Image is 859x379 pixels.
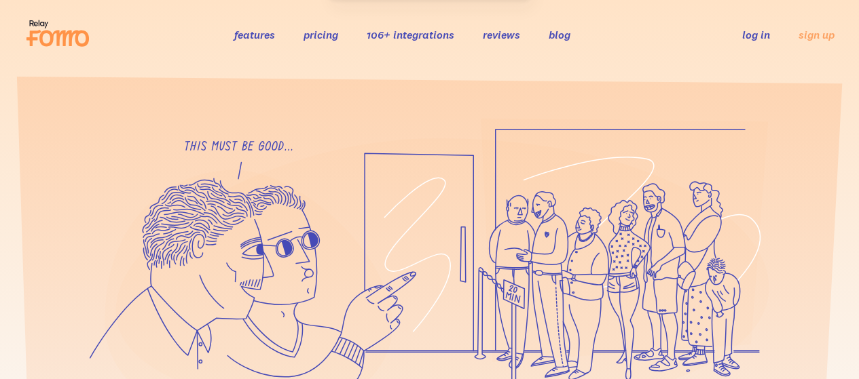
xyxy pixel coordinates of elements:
[304,28,338,41] a: pricing
[234,28,275,41] a: features
[742,28,770,41] a: log in
[483,28,520,41] a: reviews
[549,28,570,41] a: blog
[799,28,835,42] a: sign up
[367,28,454,41] a: 106+ integrations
